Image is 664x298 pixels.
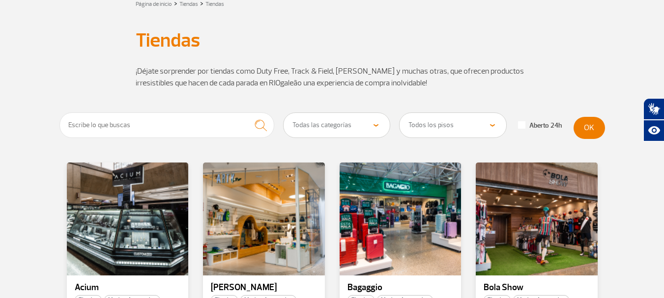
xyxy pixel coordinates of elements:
div: Plugin de acessibilidade da Hand Talk. [643,98,664,141]
p: [PERSON_NAME] [211,283,317,293]
p: ¡Déjate sorprender por tiendas como Duty Free, Track & Field, [PERSON_NAME] y muchas otras, que o... [136,65,529,89]
input: Escribe lo que buscas [59,112,275,138]
h1: Tiendas [136,32,529,49]
p: Bola Show [484,283,590,293]
a: Página de inicio [136,0,172,8]
button: Abrir tradutor de língua de sinais. [643,98,664,120]
p: Acium [75,283,181,293]
a: Tiendas [205,0,224,8]
a: Tiendas [179,0,198,8]
p: Bagaggio [347,283,454,293]
button: Abrir recursos assistivos. [643,120,664,141]
label: Aberto 24h [518,121,562,130]
button: OK [574,117,605,139]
